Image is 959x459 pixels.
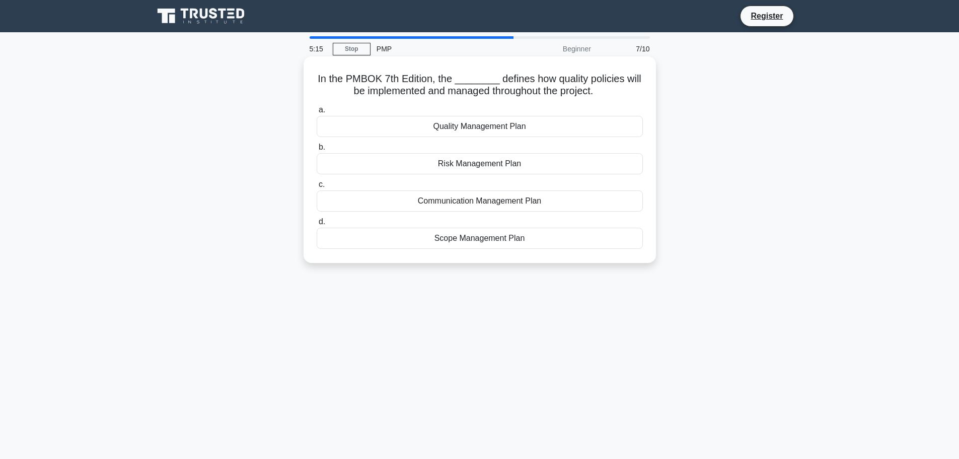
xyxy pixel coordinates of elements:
[333,43,371,55] a: Stop
[319,105,325,114] span: a.
[509,39,597,59] div: Beginner
[316,73,644,98] h5: In the PMBOK 7th Edition, the ________ defines how quality policies will be implemented and manag...
[371,39,509,59] div: PMP
[319,180,325,188] span: c.
[317,228,643,249] div: Scope Management Plan
[597,39,656,59] div: 7/10
[317,116,643,137] div: Quality Management Plan
[317,190,643,212] div: Communication Management Plan
[319,143,325,151] span: b.
[304,39,333,59] div: 5:15
[317,153,643,174] div: Risk Management Plan
[319,217,325,226] span: d.
[745,10,789,22] a: Register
